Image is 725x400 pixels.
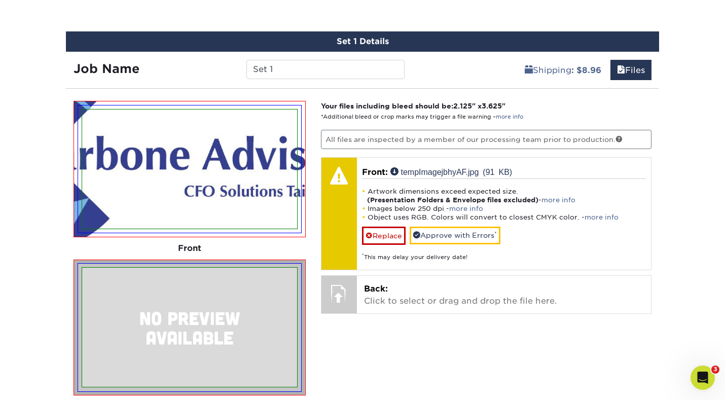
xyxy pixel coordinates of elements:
[321,130,652,149] p: All files are inspected by a member of our processing team prior to production.
[711,366,719,374] span: 3
[571,65,601,75] b: : $8.96
[66,31,659,52] div: Set 1 Details
[362,245,646,262] div: This may delay your delivery date!
[691,366,715,390] iframe: Intercom live chat
[525,65,533,75] span: shipping
[362,187,646,204] li: Artwork dimensions exceed expected size. -
[482,102,502,110] span: 3.625
[362,227,406,244] a: Replace
[74,237,306,260] div: Front
[74,61,139,76] strong: Job Name
[321,114,523,120] small: *Additional bleed or crop marks may trigger a file warning –
[390,167,513,175] a: tempImagejbhyAF.jpg (91 KB)
[453,102,472,110] span: 2.125
[321,102,505,110] strong: Your files including bleed should be: " x "
[362,204,646,213] li: Images below 250 dpi -
[617,65,625,75] span: files
[362,167,388,177] span: Front:
[367,196,538,204] strong: (Presentation Folders & Envelope files excluded)
[518,60,608,80] a: Shipping: $8.96
[449,205,483,212] a: more info
[364,284,388,294] span: Back:
[362,213,646,222] li: Object uses RGB. Colors will convert to closest CMYK color. -
[585,213,619,221] a: more info
[246,60,404,79] input: Enter a job name
[410,227,500,244] a: Approve with Errors*
[364,283,644,307] p: Click to select or drag and drop the file here.
[541,196,575,204] a: more info
[496,114,523,120] a: more info
[610,60,651,80] a: Files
